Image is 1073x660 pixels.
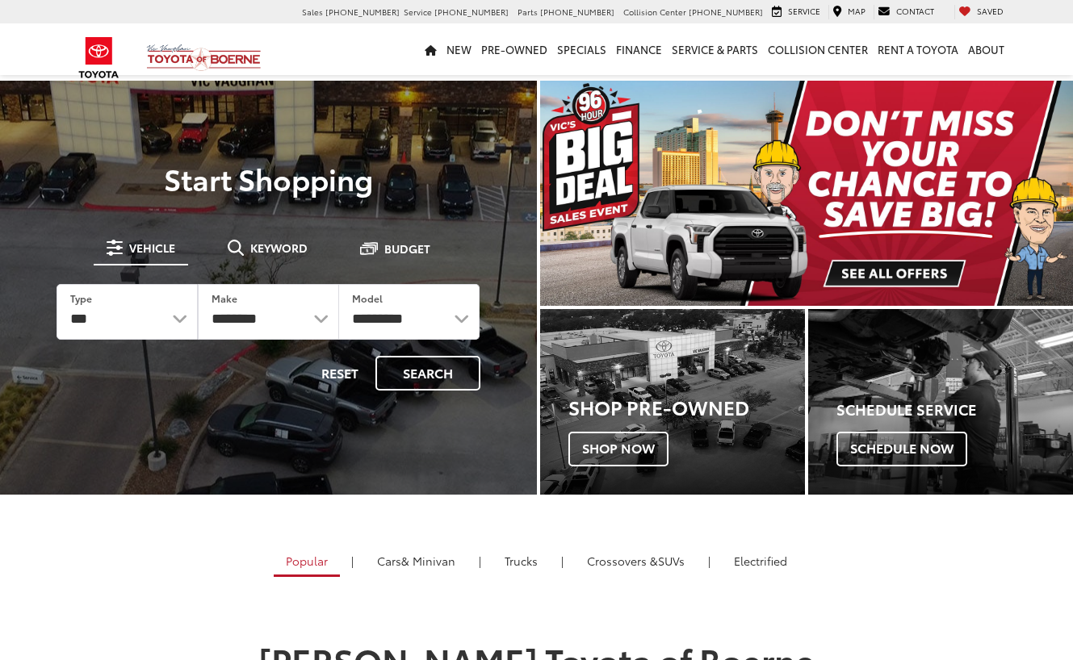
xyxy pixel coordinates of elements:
[587,553,658,569] span: Crossovers &
[808,309,1073,495] div: Toyota
[420,23,442,75] a: Home
[492,547,550,574] a: Trucks
[375,356,480,391] button: Search
[34,162,503,194] p: Start Shopping
[722,547,799,574] a: Electrified
[302,6,323,18] span: Sales
[568,396,805,417] h3: Shop Pre-Owned
[308,356,372,391] button: Reset
[384,243,430,254] span: Budget
[250,242,308,253] span: Keyword
[768,5,824,19] a: Service
[557,553,568,569] li: |
[873,23,963,75] a: Rent a Toyota
[129,242,175,253] span: Vehicle
[963,23,1009,75] a: About
[808,309,1073,495] a: Schedule Service Schedule Now
[836,402,1073,418] h4: Schedule Service
[404,6,432,18] span: Service
[836,432,967,466] span: Schedule Now
[274,547,340,577] a: Popular
[552,23,611,75] a: Specials
[575,547,697,574] a: SUVs
[954,5,1008,19] a: My Saved Vehicles
[623,6,686,18] span: Collision Center
[476,23,552,75] a: Pre-Owned
[896,5,934,17] span: Contact
[401,553,455,569] span: & Minivan
[325,6,400,18] span: [PHONE_NUMBER]
[874,5,938,19] a: Contact
[788,5,820,17] span: Service
[442,23,476,75] a: New
[977,5,1004,17] span: Saved
[212,291,237,305] label: Make
[848,5,866,17] span: Map
[347,553,358,569] li: |
[540,309,805,495] a: Shop Pre-Owned Shop Now
[704,553,715,569] li: |
[365,547,467,574] a: Cars
[540,309,805,495] div: Toyota
[69,31,129,84] img: Toyota
[611,23,667,75] a: Finance
[434,6,509,18] span: [PHONE_NUMBER]
[568,432,669,466] span: Shop Now
[828,5,870,19] a: Map
[667,23,763,75] a: Service & Parts: Opens in a new tab
[146,44,262,72] img: Vic Vaughan Toyota of Boerne
[475,553,485,569] li: |
[70,291,92,305] label: Type
[763,23,873,75] a: Collision Center
[540,6,614,18] span: [PHONE_NUMBER]
[518,6,538,18] span: Parts
[689,6,763,18] span: [PHONE_NUMBER]
[352,291,383,305] label: Model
